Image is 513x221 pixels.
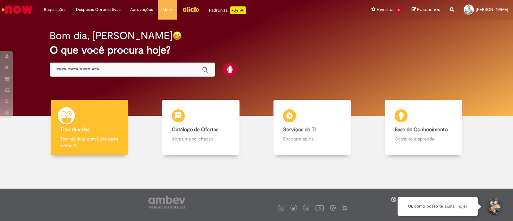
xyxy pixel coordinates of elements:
[163,6,172,13] span: More
[44,6,66,13] span: Requisições
[230,6,246,14] p: +GenAi
[172,31,182,40] img: happy-face.png
[292,207,295,210] img: logo_footer_twitter.png
[130,6,153,13] span: Aprovações
[209,6,246,14] div: Padroniza
[412,7,440,13] a: Rascunhos
[256,100,368,155] a: Serviços de TI Encontre ajuda
[377,6,394,13] span: Favoritos
[368,100,480,155] a: Base de Conhecimento Consulte e aprenda
[60,136,118,149] p: Tirar dúvidas com Lupi Assist e Gen Ai
[76,6,121,13] span: Despesas Corporativas
[182,4,199,14] img: click_logo_yellow_360x200.png
[395,136,453,142] p: Consulte e aprenda
[396,7,402,13] span: 15
[342,205,348,211] img: logo_footer_naosei.png
[172,136,230,142] p: Abra uma solicitação
[476,7,508,12] span: [PERSON_NAME]
[50,30,172,41] h2: Bom dia, [PERSON_NAME]
[60,126,89,133] b: Tirar dúvidas
[330,205,336,211] img: logo_footer_workplace.png
[417,6,440,13] span: Rascunhos
[172,126,218,133] b: Catálogo de Ofertas
[148,196,185,208] img: logo_footer_ambev_rotulo_gray.png
[34,100,145,155] a: Tirar dúvidas Tirar dúvidas com Lupi Assist e Gen Ai
[305,207,308,210] img: logo_footer_linkedin.png
[283,136,341,142] p: Encontre ajuda
[315,204,324,212] img: logo_footer_youtube.png
[484,197,503,216] button: Iniciar Conversa de Suporte
[1,3,34,16] img: ServiceNow
[283,126,316,133] b: Serviços de TI
[145,100,257,155] a: Catálogo de Ofertas Abra uma solicitação
[398,197,478,216] div: Oi, como posso te ajudar hoje?
[280,207,283,210] img: logo_footer_facebook.png
[395,126,448,133] b: Base de Conhecimento
[50,45,463,56] h2: O que você procura hoje?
